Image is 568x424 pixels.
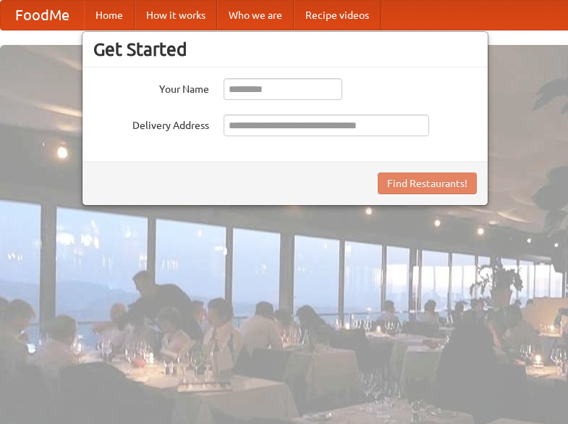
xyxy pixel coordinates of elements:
[84,1,135,30] a: Home
[294,1,381,30] a: Recipe videos
[135,1,217,30] a: How it works
[217,1,294,30] a: Who we are
[93,115,209,133] label: Delivery Address
[93,78,209,96] label: Your Name
[1,1,84,30] a: FoodMe
[93,38,477,60] h3: Get Started
[378,172,477,194] button: Find Restaurants!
